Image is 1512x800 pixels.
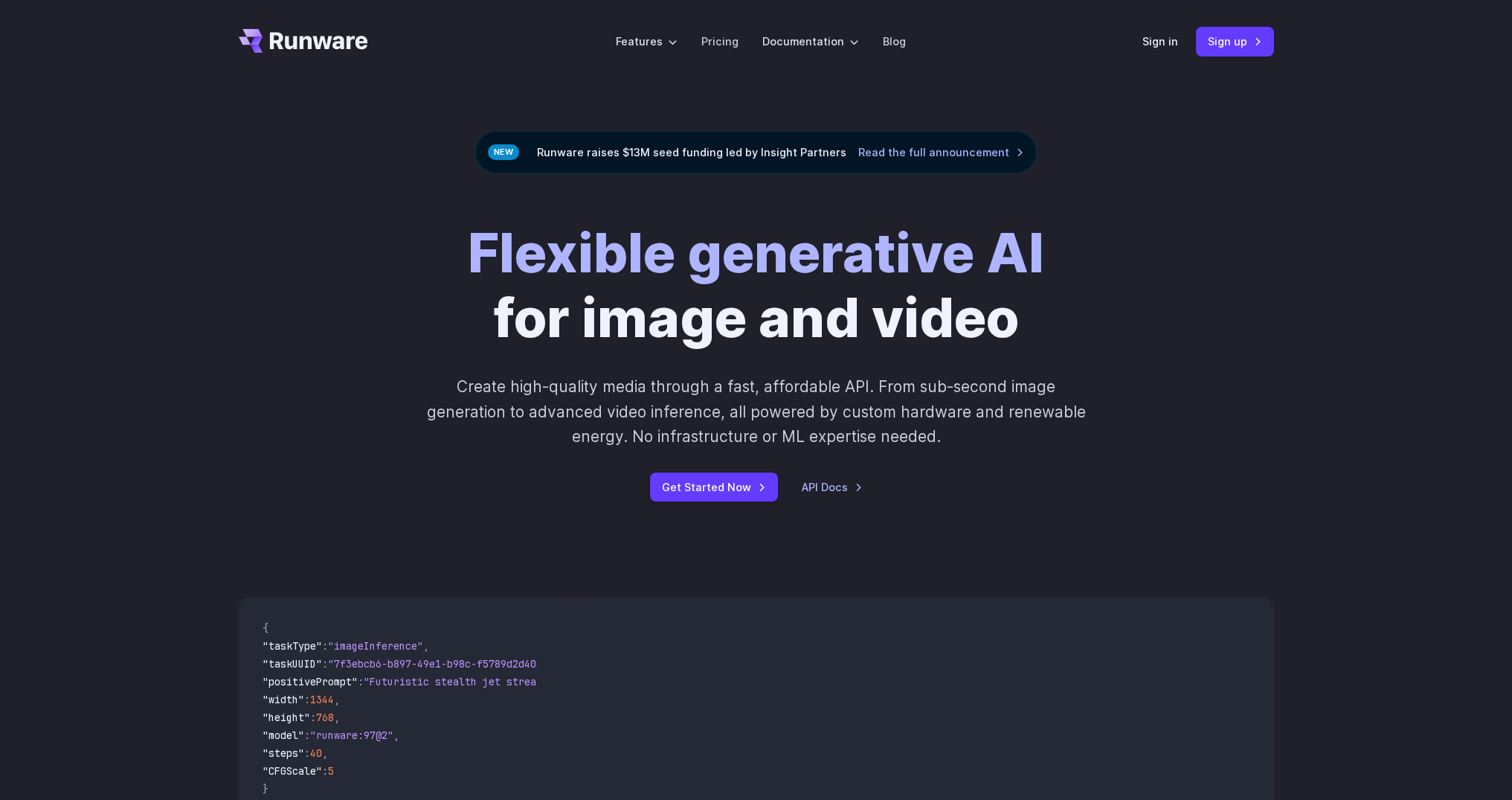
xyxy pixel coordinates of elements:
[263,693,304,706] span: "width"
[616,33,678,50] label: Features
[239,29,368,53] a: Go to /
[263,639,322,653] span: "taskType"
[328,657,554,671] span: "7f3ebcb6-b897-49e1-b98c-f5789d2d40d7"
[802,479,863,496] a: API Docs
[310,693,334,706] span: 1344
[364,675,905,688] span: "Futuristic stealth jet streaking through a neon-lit cityscape with glowing purple exhaust"
[304,693,310,706] span: :
[762,33,859,50] label: Documentation
[310,729,393,742] span: "runware:97@2"
[393,729,399,742] span: ,
[334,693,340,706] span: ,
[322,639,328,653] span: :
[263,657,322,671] span: "taskUUID"
[316,711,334,724] span: 768
[328,639,423,653] span: "imageInference"
[358,675,364,688] span: :
[322,746,328,760] span: ,
[334,711,340,724] span: ,
[883,33,906,50] a: Blog
[263,675,358,688] span: "positivePrompt"
[304,746,310,760] span: :
[263,764,322,778] span: "CFGScale"
[475,131,1037,173] div: Runware raises $13M seed funding led by Insight Partners
[468,221,1044,351] h1: for image and video
[322,657,328,671] span: :
[423,639,429,653] span: ,
[304,729,310,742] span: :
[263,782,268,796] span: }
[1196,27,1274,56] a: Sign up
[650,473,778,502] a: Get Started Now
[263,729,304,742] span: "model"
[701,33,739,50] a: Pricing
[263,621,268,635] span: {
[310,746,322,760] span: 40
[310,711,316,724] span: :
[263,711,310,724] span: "height"
[858,144,1024,161] a: Read the full announcement
[322,764,328,778] span: :
[1142,33,1178,50] a: Sign in
[468,220,1044,286] strong: Flexible generative AI
[263,746,304,760] span: "steps"
[425,374,1087,449] p: Create high-quality media through a fast, affordable API. From sub-second image generation to adv...
[328,764,334,778] span: 5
